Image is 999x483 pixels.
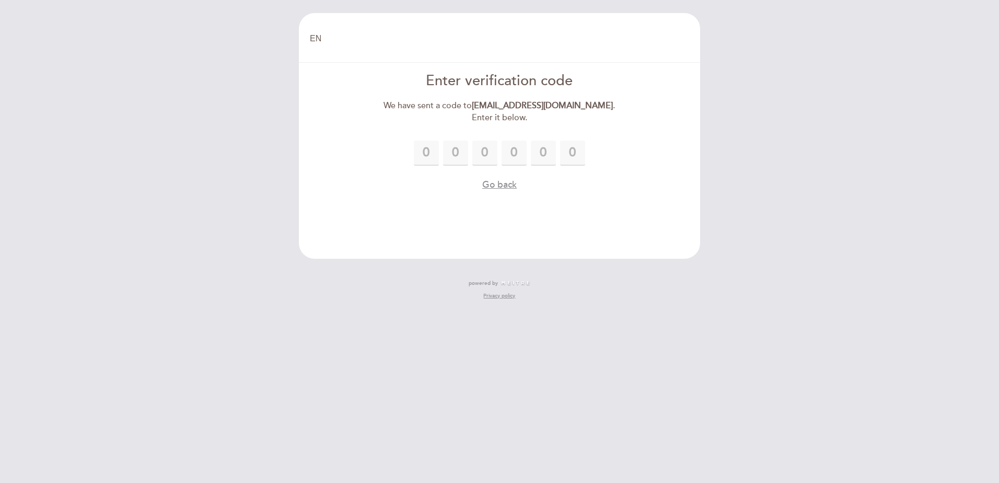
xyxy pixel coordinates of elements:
[483,292,515,300] a: Privacy policy
[414,141,439,166] input: 0
[469,280,498,287] span: powered by
[502,141,527,166] input: 0
[469,280,530,287] a: powered by
[472,100,613,111] strong: [EMAIL_ADDRESS][DOMAIN_NAME]
[531,141,556,166] input: 0
[380,71,620,91] div: Enter verification code
[472,141,497,166] input: 0
[560,141,585,166] input: 0
[482,178,517,191] button: Go back
[380,100,620,124] div: We have sent a code to . Enter it below.
[501,281,530,286] img: MEITRE
[443,141,468,166] input: 0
